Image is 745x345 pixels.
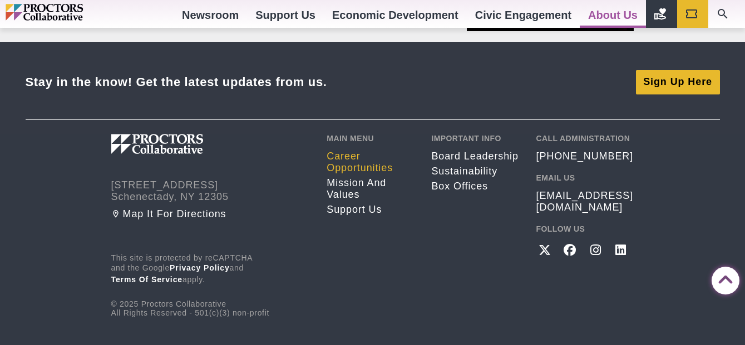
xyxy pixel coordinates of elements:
[327,134,415,143] h2: Main Menu
[536,224,634,233] h2: Follow Us
[111,253,310,286] p: This site is protected by reCAPTCHA and the Google and apply.
[327,177,415,201] a: Mission and Values
[536,151,633,162] a: [PHONE_NUMBER]
[327,204,415,216] a: Support Us
[111,253,310,317] div: © 2025 Proctors Collaborative All Rights Reserved - 501(c)(3) non-profit
[26,74,327,89] div: Stay in the know! Get the latest updates from us.
[111,179,310,203] address: [STREET_ADDRESS] Schenectady, NY 12305
[431,166,519,177] a: Sustainability
[431,181,519,192] a: Box Offices
[327,151,415,174] a: Career opportunities
[431,151,519,162] a: Board Leadership
[170,263,230,272] a: Privacy Policy
[6,4,131,21] img: Proctors logo
[111,208,310,220] a: Map it for directions
[536,190,634,213] a: [EMAIL_ADDRESS][DOMAIN_NAME]
[431,134,519,143] h2: Important Info
[636,70,720,94] a: Sign Up Here
[536,134,634,143] h2: Call Administration
[111,134,262,154] img: Proctors logo
[536,173,634,182] h2: Email Us
[712,267,734,289] a: Back to Top
[111,275,183,284] a: Terms of Service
